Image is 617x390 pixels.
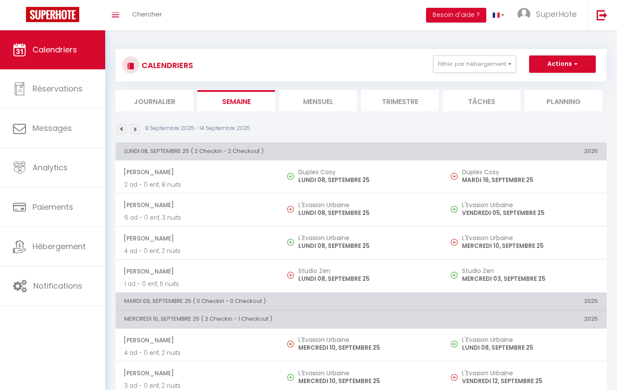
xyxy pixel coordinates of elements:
p: LUNDI 08, SEPTEMBRE 25 [298,175,434,185]
button: Ouvrir le widget de chat LiveChat [7,3,33,29]
img: NO IMAGE [287,272,294,279]
p: MERCREDI 03, SEPTEMBRE 25 [462,274,598,283]
p: VENDREDI 12, SEPTEMBRE 25 [462,377,598,386]
h5: L'Evasion Urbaine [298,336,434,343]
h5: L'Evasion Urbaine [462,234,598,241]
li: Planning [525,90,602,111]
span: [PERSON_NAME] [123,332,271,348]
span: [PERSON_NAME] [123,365,271,381]
h5: L'Evasion Urbaine [298,234,434,241]
li: Semaine [197,90,275,111]
img: NO IMAGE [451,272,458,279]
img: logout [597,10,607,20]
h5: L'Evasion Urbaine [298,201,434,208]
img: Super Booking [26,7,79,22]
img: NO IMAGE [287,341,294,348]
th: MARDI 09, SEPTEMBRE 25 ( 0 Checkin - 0 Checkout ) [116,292,443,310]
h5: Duplex Cosy [298,169,434,175]
p: LUNDI 08, SEPTEMBRE 25 [298,241,434,250]
button: Besoin d'aide ? [426,8,486,23]
th: 2025 [443,311,607,328]
p: VENDREDI 05, SEPTEMBRE 25 [462,208,598,218]
li: Mensuel [279,90,357,111]
li: Trimestre [361,90,439,111]
h5: Studio Zen [298,267,434,274]
span: Hébergement [32,241,86,252]
h5: L'Evasion Urbaine [462,370,598,377]
img: NO IMAGE [451,374,458,381]
img: NO IMAGE [451,239,458,246]
img: NO IMAGE [287,206,294,213]
h3: CALENDRIERS [139,55,193,75]
h5: Studio Zen [462,267,598,274]
h5: L'Evasion Urbaine [462,201,598,208]
span: Paiements [32,201,73,212]
span: Messages [32,123,72,133]
img: NO IMAGE [451,206,458,213]
li: Tâches [443,90,520,111]
p: 4 ad - 0 enf, 2 nuits [124,247,271,256]
h5: Duplex Cosy [462,169,598,175]
p: LUNDI 08, SEPTEMBRE 25 [298,208,434,218]
span: Calendriers [32,44,77,55]
img: ... [517,8,530,21]
p: 8 Septembre 2025 - 14 Septembre 2025 [145,124,250,133]
span: [PERSON_NAME] [123,263,271,279]
span: SuperHote [536,9,577,19]
span: [PERSON_NAME] [123,197,271,213]
span: [PERSON_NAME] [123,230,271,247]
p: 2 ad - 0 enf, 8 nuits [124,180,271,189]
span: Chercher [132,10,162,19]
span: Analytics [32,162,68,173]
h5: L'Evasion Urbaine [462,336,598,343]
p: 1 ad - 0 enf, 5 nuits [124,279,271,289]
img: NO IMAGE [451,173,458,180]
p: MERCREDI 10, SEPTEMBRE 25 [298,377,434,386]
button: Actions [529,55,596,73]
th: MERCREDI 10, SEPTEMBRE 25 ( 2 Checkin - 1 Checkout ) [116,311,443,328]
button: Filtrer par hébergement [433,55,516,73]
p: MARDI 16, SEPTEMBRE 25 [462,175,598,185]
span: Notifications [33,280,82,291]
span: [PERSON_NAME] [123,164,271,180]
p: MERCREDI 10, SEPTEMBRE 25 [298,343,434,352]
p: 6 ad - 0 enf, 3 nuits [124,213,271,222]
h5: L'Evasion Urbaine [298,370,434,377]
img: NO IMAGE [451,341,458,348]
th: 2025 [443,292,607,310]
span: Réservations [32,83,83,94]
p: LUNDI 08, SEPTEMBRE 25 [462,343,598,352]
th: 2025 [443,143,607,160]
p: LUNDI 08, SEPTEMBRE 25 [298,274,434,283]
p: MERCREDI 10, SEPTEMBRE 25 [462,241,598,250]
th: LUNDI 08, SEPTEMBRE 25 ( 2 Checkin - 2 Checkout ) [116,143,443,160]
li: Journalier [116,90,193,111]
p: 4 ad - 0 enf, 2 nuits [124,348,271,357]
